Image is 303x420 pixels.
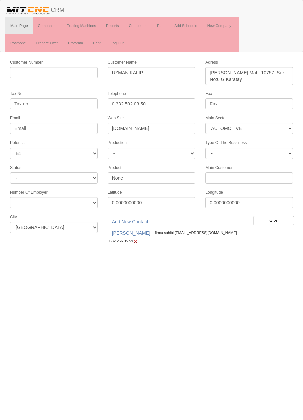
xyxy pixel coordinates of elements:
label: Customer Number [10,60,43,65]
input: Email [10,123,98,134]
label: Longitude [205,190,223,195]
a: Postpone [5,35,31,51]
label: Telephone [108,91,126,97]
a: New Company [202,17,236,34]
img: Edit [133,239,138,244]
a: Main Page [5,17,33,34]
div: firma sahibi [EMAIL_ADDRESS][DOMAIN_NAME] 0532 256 95 59 [108,227,244,244]
label: Customer Name [108,60,137,65]
a: Log Out [106,35,129,51]
a: CRM [0,0,69,17]
input: Customer No [10,67,98,78]
a: Competitor [124,17,152,34]
label: Latitude [108,190,122,195]
label: Fax [205,91,212,97]
a: Companies [33,17,62,34]
label: Email [10,115,20,121]
a: Add Schedule [169,17,202,34]
label: Status [10,165,21,171]
input: Customer Name [108,67,196,78]
label: Web Site [108,115,124,121]
a: [PERSON_NAME] [108,227,155,239]
input: save [253,216,294,225]
img: header.png [5,5,51,15]
input: Tax no [10,98,98,109]
label: Potential [10,140,26,146]
label: Type Of The Bussiness [205,140,247,146]
label: Number Of Employer [10,190,48,195]
label: Product [108,165,121,171]
a: Proforma [63,35,88,51]
input: Web site [108,123,196,134]
a: Reports [101,17,124,34]
label: City [10,214,17,220]
a: Add New Contact [108,216,153,227]
a: Print [88,35,106,51]
label: Main Sector [205,115,227,121]
label: Main Customer [205,165,232,171]
input: Fax [205,98,293,109]
label: Adress [205,60,218,65]
a: Past [152,17,169,34]
textarea: [PERSON_NAME] Mah. 10757. Sok. No:6 G Karatay [205,67,293,85]
label: Production [108,140,127,146]
label: Tax No [10,91,22,97]
a: Prepare Offer [31,35,63,51]
input: Telephone [108,98,196,109]
a: Existing Machines [61,17,101,34]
